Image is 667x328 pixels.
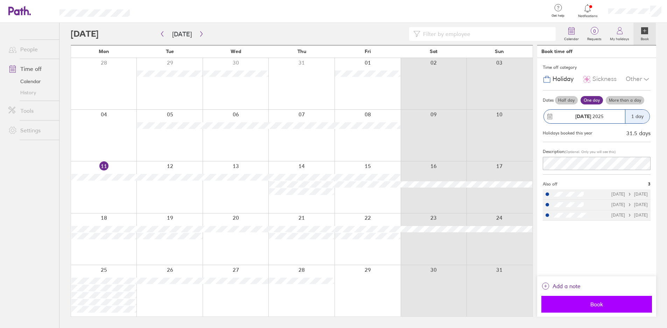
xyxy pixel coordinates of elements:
[606,35,633,41] label: My holidays
[575,114,604,119] span: 2025
[611,213,648,218] div: [DATE] [DATE]
[3,104,59,118] a: Tools
[555,96,578,104] label: Half day
[543,106,651,127] button: [DATE] 20251 day
[420,27,552,41] input: Filter by employee
[553,280,581,292] span: Add a note
[167,28,197,40] button: [DATE]
[547,14,569,18] span: Get help
[543,182,557,187] span: Also off
[543,98,554,103] span: Dates
[625,110,650,123] div: 1 day
[541,296,652,313] button: Book
[581,96,603,104] label: One day
[576,3,599,18] a: Notifications
[3,123,59,137] a: Settings
[297,49,306,54] span: Thu
[99,49,109,54] span: Mon
[576,14,599,18] span: Notifications
[495,49,504,54] span: Sun
[583,35,606,41] label: Requests
[231,49,241,54] span: Wed
[626,130,651,136] div: 31.5 days
[365,49,371,54] span: Fri
[648,182,651,187] span: 3
[543,149,564,154] span: Description
[583,28,606,34] span: 0
[575,113,591,119] strong: [DATE]
[611,192,648,197] div: [DATE] [DATE]
[3,42,59,56] a: People
[560,23,583,45] a: Calendar
[592,75,617,83] span: Sickness
[543,131,592,136] div: Holidays booked this year
[541,280,581,292] button: Add a note
[583,23,606,45] a: 0Requests
[166,49,174,54] span: Tue
[3,62,59,76] a: Time off
[606,23,633,45] a: My holidays
[543,62,651,73] div: Time off category
[606,96,644,104] label: More than a day
[546,301,647,307] span: Book
[637,35,653,41] label: Book
[560,35,583,41] label: Calendar
[564,150,616,154] span: (Optional. Only you will see this)
[430,49,437,54] span: Sat
[541,49,573,54] div: Book time off
[3,87,59,98] a: History
[611,202,648,207] div: [DATE] [DATE]
[3,76,59,87] a: Calendar
[626,73,651,86] div: Other
[553,75,574,83] span: Holiday
[633,23,656,45] a: Book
